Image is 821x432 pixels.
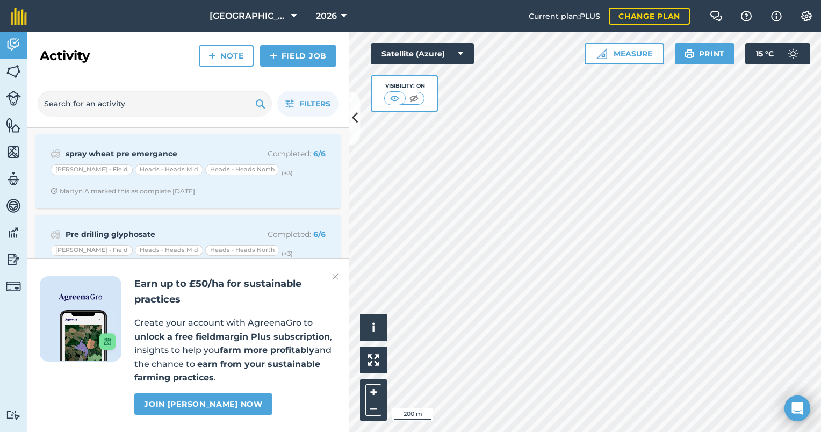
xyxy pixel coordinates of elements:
[282,169,293,177] small: (+ 3 )
[42,221,334,283] a: Pre drilling glyphosateCompleted: 6/6[PERSON_NAME] - FieldHeads - Heads MidHeads - Heads North(+3...
[51,245,133,256] div: [PERSON_NAME] - Field
[685,47,695,60] img: svg+xml;base64,PHN2ZyB4bWxucz0iaHR0cDovL3d3dy53My5vcmcvMjAwMC9zdmciIHdpZHRoPSIxOSIgaGVpZ2h0PSIyNC...
[11,8,27,25] img: fieldmargin Logo
[388,93,401,104] img: svg+xml;base64,PHN2ZyB4bWxucz0iaHR0cDovL3d3dy53My5vcmcvMjAwMC9zdmciIHdpZHRoPSI1MCIgaGVpZ2h0PSI0MC...
[220,345,314,355] strong: farm more profitably
[51,164,133,175] div: [PERSON_NAME] - Field
[199,45,254,67] a: Note
[800,11,813,21] img: A cog icon
[66,228,236,240] strong: Pre drilling glyphosate
[210,10,287,23] span: [GEOGRAPHIC_DATA]
[6,410,21,420] img: svg+xml;base64,PD94bWwgdmVyc2lvbj0iMS4wIiBlbmNvZGluZz0idXRmLTgiPz4KPCEtLSBHZW5lcmF0b3I6IEFkb2JlIE...
[6,144,21,160] img: svg+xml;base64,PHN2ZyB4bWxucz0iaHR0cDovL3d3dy53My5vcmcvMjAwMC9zdmciIHdpZHRoPSI1NiIgaGVpZ2h0PSI2MC...
[240,148,326,160] p: Completed :
[260,45,336,67] a: Field Job
[255,97,265,110] img: svg+xml;base64,PHN2ZyB4bWxucz0iaHR0cDovL3d3dy53My5vcmcvMjAwMC9zdmciIHdpZHRoPSIxOSIgaGVpZ2h0PSIyNC...
[42,141,334,202] a: spray wheat pre emerganceCompleted: 6/6[PERSON_NAME] - FieldHeads - Heads MidHeads - Heads North(...
[38,91,272,117] input: Search for an activity
[6,279,21,294] img: svg+xml;base64,PD94bWwgdmVyc2lvbj0iMS4wIiBlbmNvZGluZz0idXRmLTgiPz4KPCEtLSBHZW5lcmF0b3I6IEFkb2JlIE...
[710,11,723,21] img: Two speech bubbles overlapping with the left bubble in the forefront
[384,82,425,90] div: Visibility: On
[134,276,336,307] h2: Earn up to £50/ha for sustainable practices
[6,37,21,53] img: svg+xml;base64,PD94bWwgdmVyc2lvbj0iMS4wIiBlbmNvZGluZz0idXRmLTgiPz4KPCEtLSBHZW5lcmF0b3I6IEFkb2JlIE...
[6,171,21,187] img: svg+xml;base64,PD94bWwgdmVyc2lvbj0iMS4wIiBlbmNvZGluZz0idXRmLTgiPz4KPCEtLSBHZW5lcmF0b3I6IEFkb2JlIE...
[270,49,277,62] img: svg+xml;base64,PHN2ZyB4bWxucz0iaHR0cDovL3d3dy53My5vcmcvMjAwMC9zdmciIHdpZHRoPSIxNCIgaGVpZ2h0PSIyNC...
[6,91,21,106] img: svg+xml;base64,PD94bWwgdmVyc2lvbj0iMS4wIiBlbmNvZGluZz0idXRmLTgiPz4KPCEtLSBHZW5lcmF0b3I6IEFkb2JlIE...
[134,393,272,415] a: Join [PERSON_NAME] now
[6,117,21,133] img: svg+xml;base64,PHN2ZyB4bWxucz0iaHR0cDovL3d3dy53My5vcmcvMjAwMC9zdmciIHdpZHRoPSI1NiIgaGVpZ2h0PSI2MC...
[745,43,810,64] button: 15 °C
[316,10,337,23] span: 2026
[205,164,279,175] div: Heads - Heads North
[360,314,387,341] button: i
[529,10,600,22] span: Current plan : PLUS
[609,8,690,25] a: Change plan
[51,188,57,195] img: Clock with arrow pointing clockwise
[135,245,203,256] div: Heads - Heads Mid
[585,43,664,64] button: Measure
[205,245,279,256] div: Heads - Heads North
[51,187,195,196] div: Martyn A marked this as complete [DATE]
[6,63,21,80] img: svg+xml;base64,PHN2ZyB4bWxucz0iaHR0cDovL3d3dy53My5vcmcvMjAwMC9zdmciIHdpZHRoPSI1NiIgaGVpZ2h0PSI2MC...
[135,164,203,175] div: Heads - Heads Mid
[6,225,21,241] img: svg+xml;base64,PD94bWwgdmVyc2lvbj0iMS4wIiBlbmNvZGluZz0idXRmLTgiPz4KPCEtLSBHZW5lcmF0b3I6IEFkb2JlIE...
[596,48,607,59] img: Ruler icon
[40,47,90,64] h2: Activity
[782,43,804,64] img: svg+xml;base64,PD94bWwgdmVyc2lvbj0iMS4wIiBlbmNvZGluZz0idXRmLTgiPz4KPCEtLSBHZW5lcmF0b3I6IEFkb2JlIE...
[365,400,381,416] button: –
[240,228,326,240] p: Completed :
[134,359,320,383] strong: earn from your sustainable farming practices
[134,332,330,342] strong: unlock a free fieldmargin Plus subscription
[277,91,339,117] button: Filters
[134,316,336,385] p: Create your account with AgreenaGro to , insights to help you and the chance to .
[740,11,753,21] img: A question mark icon
[313,229,326,239] strong: 6 / 6
[407,93,421,104] img: svg+xml;base64,PHN2ZyB4bWxucz0iaHR0cDovL3d3dy53My5vcmcvMjAwMC9zdmciIHdpZHRoPSI1MCIgaGVpZ2h0PSI0MC...
[368,354,379,366] img: Four arrows, one pointing top left, one top right, one bottom right and the last bottom left
[771,10,782,23] img: svg+xml;base64,PHN2ZyB4bWxucz0iaHR0cDovL3d3dy53My5vcmcvMjAwMC9zdmciIHdpZHRoPSIxNyIgaGVpZ2h0PSIxNy...
[51,228,61,241] img: svg+xml;base64,PD94bWwgdmVyc2lvbj0iMS4wIiBlbmNvZGluZz0idXRmLTgiPz4KPCEtLSBHZW5lcmF0b3I6IEFkb2JlIE...
[756,43,774,64] span: 15 ° C
[784,395,810,421] div: Open Intercom Messenger
[60,310,116,361] img: Screenshot of the Gro app
[6,251,21,268] img: svg+xml;base64,PD94bWwgdmVyc2lvbj0iMS4wIiBlbmNvZGluZz0idXRmLTgiPz4KPCEtLSBHZW5lcmF0b3I6IEFkb2JlIE...
[372,321,375,334] span: i
[51,147,61,160] img: svg+xml;base64,PD94bWwgdmVyc2lvbj0iMS4wIiBlbmNvZGluZz0idXRmLTgiPz4KPCEtLSBHZW5lcmF0b3I6IEFkb2JlIE...
[282,250,293,257] small: (+ 3 )
[371,43,474,64] button: Satellite (Azure)
[208,49,216,62] img: svg+xml;base64,PHN2ZyB4bWxucz0iaHR0cDovL3d3dy53My5vcmcvMjAwMC9zdmciIHdpZHRoPSIxNCIgaGVpZ2h0PSIyNC...
[66,148,236,160] strong: spray wheat pre emergance
[299,98,330,110] span: Filters
[313,149,326,159] strong: 6 / 6
[675,43,735,64] button: Print
[6,198,21,214] img: svg+xml;base64,PD94bWwgdmVyc2lvbj0iMS4wIiBlbmNvZGluZz0idXRmLTgiPz4KPCEtLSBHZW5lcmF0b3I6IEFkb2JlIE...
[365,384,381,400] button: +
[332,270,339,283] img: svg+xml;base64,PHN2ZyB4bWxucz0iaHR0cDovL3d3dy53My5vcmcvMjAwMC9zdmciIHdpZHRoPSIyMiIgaGVpZ2h0PSIzMC...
